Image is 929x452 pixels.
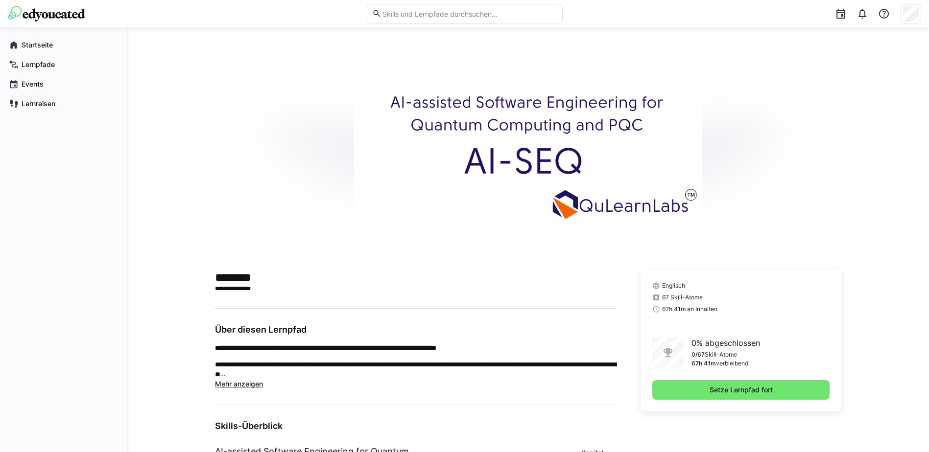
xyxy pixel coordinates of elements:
[215,380,263,388] span: Mehr anzeigen
[691,360,716,367] p: 67h 41m
[691,337,760,349] p: 0% abgeschlossen
[381,9,557,18] input: Skills und Lernpfade durchsuchen…
[708,385,774,395] span: Setze Lernpfad fort
[215,421,617,431] h3: Skills-Überblick
[691,351,705,359] p: 0/67
[716,360,748,367] p: verbleibend
[705,351,737,359] p: Skill-Atome
[662,282,685,290] span: Englisch
[652,380,830,400] button: Setze Lernpfad fort
[215,324,617,335] h3: Über diesen Lernpfad
[662,294,703,301] span: 67 Skill-Atome
[662,305,717,313] span: 67h 41m an Inhalten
